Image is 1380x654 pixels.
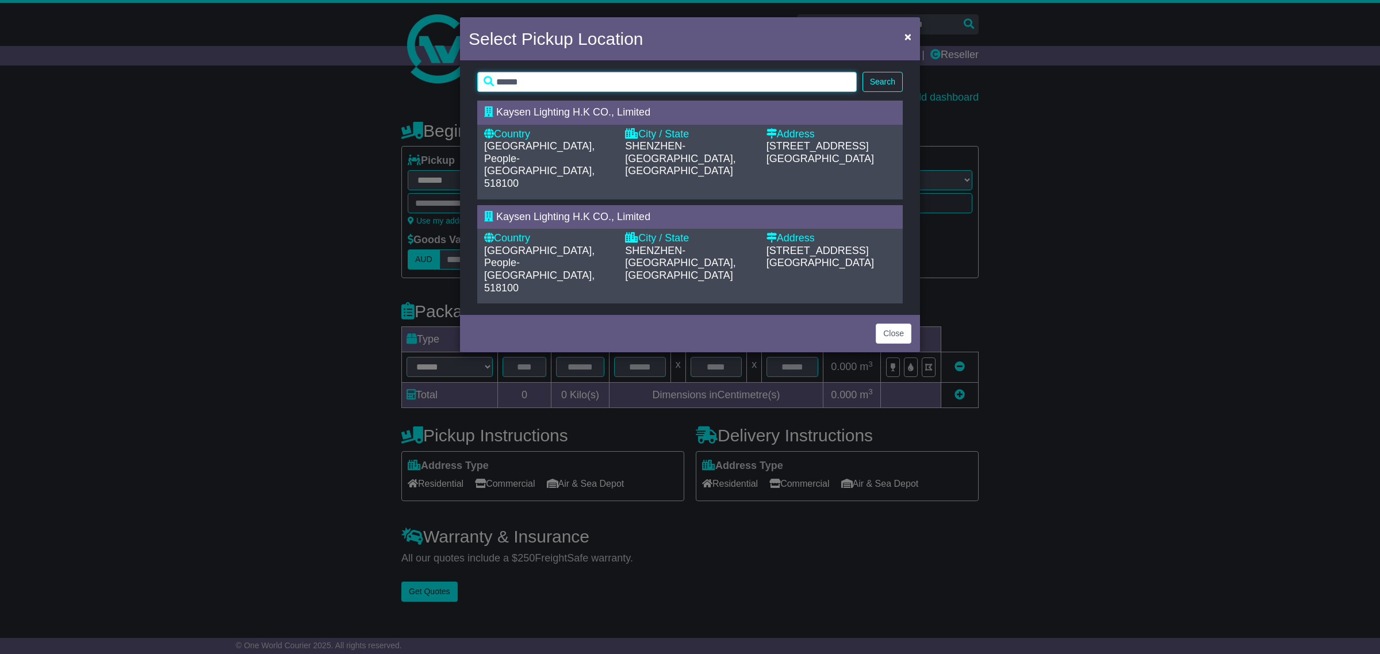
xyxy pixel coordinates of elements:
[484,245,595,294] span: [GEOGRAPHIC_DATA], People-[GEOGRAPHIC_DATA], 518100
[484,128,614,141] div: Country
[904,30,911,43] span: ×
[496,106,650,118] span: Kaysen Lighting H.K CO., Limited
[625,232,754,245] div: City / State
[625,140,735,176] span: SHENZHEN-[GEOGRAPHIC_DATA], [GEOGRAPHIC_DATA]
[484,140,595,189] span: [GEOGRAPHIC_DATA], People-[GEOGRAPHIC_DATA], 518100
[766,128,896,141] div: Address
[766,257,874,268] span: [GEOGRAPHIC_DATA]
[766,153,874,164] span: [GEOGRAPHIC_DATA]
[484,232,614,245] div: Country
[625,245,735,281] span: SHENZHEN-[GEOGRAPHIC_DATA], [GEOGRAPHIC_DATA]
[766,232,896,245] div: Address
[625,128,754,141] div: City / State
[899,25,917,48] button: Close
[496,211,650,222] span: Kaysen Lighting H.K CO., Limited
[766,245,869,256] span: [STREET_ADDRESS]
[469,26,643,52] h4: Select Pickup Location
[876,324,911,344] button: Close
[862,72,903,92] button: Search
[766,140,869,152] span: [STREET_ADDRESS]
